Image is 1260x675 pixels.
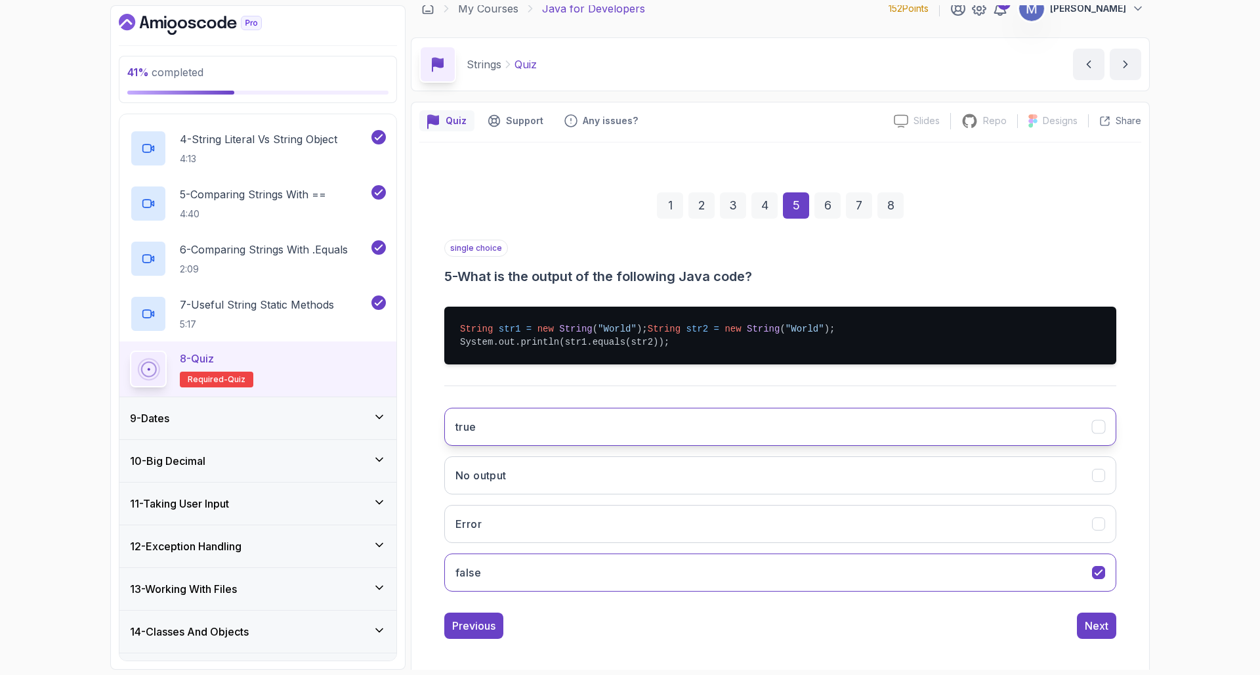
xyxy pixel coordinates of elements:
h3: true [455,419,476,435]
button: Support button [480,110,551,131]
button: 4-String Literal Vs String Object4:13 [130,130,386,167]
h3: 11 - Taking User Input [130,496,229,512]
div: 8 [877,192,904,219]
p: 8 - Quiz [180,351,214,366]
button: 10-Big Decimal [119,440,396,482]
h3: 9 - Dates [130,410,169,426]
p: Quiz [446,114,467,127]
span: "World" [786,324,824,334]
button: 9-Dates [119,397,396,439]
p: Slides [913,114,940,127]
div: 2 [688,192,715,219]
p: 4 - String Literal Vs String Object [180,131,337,147]
a: Dashboard [119,14,292,35]
button: 13-Working With Files [119,568,396,610]
button: next content [1110,49,1141,80]
span: = [714,324,719,334]
span: String [747,324,780,334]
p: single choice [444,240,508,257]
span: "World" [598,324,637,334]
p: Share [1116,114,1141,127]
h3: 13 - Working With Files [130,581,237,597]
div: 7 [846,192,872,219]
h3: 10 - Big Decimal [130,453,205,469]
button: Previous [444,613,503,639]
button: Share [1088,114,1141,127]
h3: false [455,565,481,580]
div: 6 [814,192,841,219]
div: Next [1085,618,1108,634]
div: 1 [657,192,683,219]
button: 11-Taking User Input [119,483,396,525]
span: = [526,324,532,334]
button: quiz button [419,110,474,131]
button: previous content [1073,49,1104,80]
a: Dashboard [421,2,434,15]
p: 4:40 [180,207,326,221]
p: 152 Points [889,2,929,15]
p: [PERSON_NAME] [1050,2,1126,15]
button: Feedback button [556,110,646,131]
p: Repo [983,114,1007,127]
span: String [460,324,493,334]
a: My Courses [458,1,518,16]
span: str2 [686,324,709,334]
button: 6-Comparing Strings With .Equals2:09 [130,240,386,277]
span: quiz [228,374,245,385]
div: 3 [720,192,746,219]
p: Java for Developers [542,1,645,16]
p: 2:09 [180,263,348,276]
span: completed [127,66,203,79]
p: 5 - Comparing Strings With == [180,186,326,202]
span: Required- [188,374,228,385]
p: 6 - Comparing Strings With .Equals [180,242,348,257]
button: 5-Comparing Strings With ==4:40 [130,185,386,222]
span: str1 [499,324,521,334]
span: String [648,324,681,334]
p: 4:13 [180,152,337,165]
button: 12-Exception Handling [119,525,396,567]
span: String [559,324,592,334]
button: 7-Useful String Static Methods5:17 [130,295,386,332]
h3: 14 - Classes And Objects [130,624,249,640]
h3: Error [455,516,482,532]
h3: 12 - Exception Handling [130,538,241,554]
h3: No output [455,468,507,483]
p: Designs [1043,114,1078,127]
pre: ( ); ( ); System.out.println(str1.equals(str2)); [444,307,1116,364]
span: 41 % [127,66,149,79]
p: Any issues? [583,114,638,127]
button: false [444,554,1116,592]
span: new [724,324,741,334]
button: 14-Classes And Objects [119,611,396,653]
button: Next [1077,613,1116,639]
div: Previous [452,618,495,634]
p: Support [506,114,543,127]
h3: 5 - What is the output of the following Java code? [444,267,1116,286]
a: 1 [992,1,1008,16]
span: new [537,324,554,334]
p: Quiz [514,56,537,72]
p: Strings [467,56,501,72]
button: true [444,408,1116,446]
div: 4 [751,192,778,219]
div: 5 [783,192,809,219]
button: 8-QuizRequired-quiz [130,351,386,387]
button: No output [444,456,1116,494]
p: 7 - Useful String Static Methods [180,297,334,313]
button: Error [444,505,1116,543]
p: 5:17 [180,318,334,331]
